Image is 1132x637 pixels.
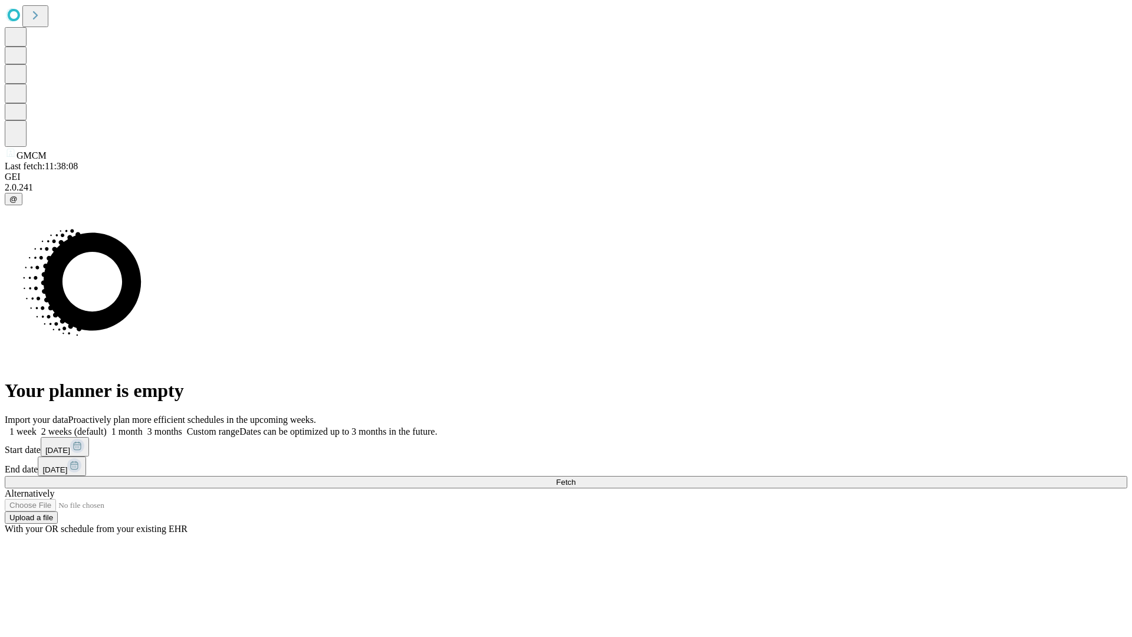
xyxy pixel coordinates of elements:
[38,457,86,476] button: [DATE]
[42,465,67,474] span: [DATE]
[5,488,54,498] span: Alternatively
[5,380,1127,402] h1: Your planner is empty
[5,172,1127,182] div: GEI
[5,476,1127,488] button: Fetch
[5,524,187,534] span: With your OR schedule from your existing EHR
[45,446,70,455] span: [DATE]
[17,150,47,160] span: GMCM
[239,426,437,436] span: Dates can be optimized up to 3 months in the future.
[5,415,68,425] span: Import your data
[5,182,1127,193] div: 2.0.241
[111,426,143,436] span: 1 month
[5,511,58,524] button: Upload a file
[9,195,18,203] span: @
[5,193,22,205] button: @
[5,161,78,171] span: Last fetch: 11:38:08
[41,426,107,436] span: 2 weeks (default)
[5,437,1127,457] div: Start date
[41,437,89,457] button: [DATE]
[9,426,37,436] span: 1 week
[68,415,316,425] span: Proactively plan more efficient schedules in the upcoming weeks.
[5,457,1127,476] div: End date
[147,426,182,436] span: 3 months
[187,426,239,436] span: Custom range
[556,478,575,487] span: Fetch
